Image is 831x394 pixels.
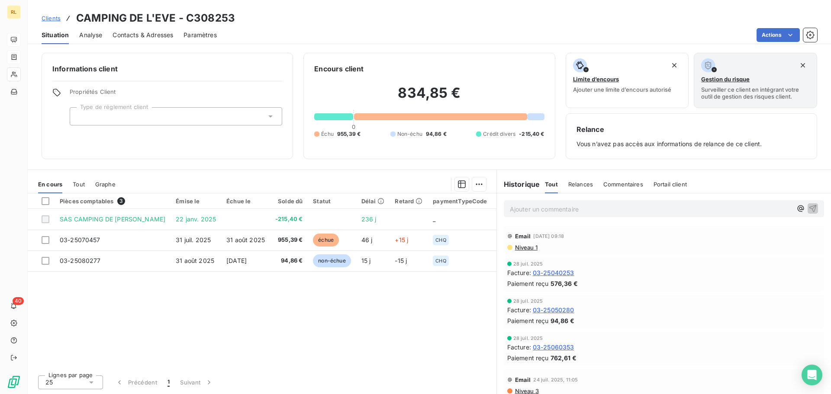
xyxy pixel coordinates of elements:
span: 03-25070457 [60,236,100,243]
span: Contacts & Adresses [113,31,173,39]
span: 3 [117,197,125,205]
span: 94,86 € [551,316,574,325]
span: Crédit divers [483,130,515,138]
span: [DATE] [226,257,247,264]
span: -15 j [395,257,407,264]
span: 03-25060353 [533,343,574,352]
span: 1 [167,378,170,387]
span: Échu [321,130,334,138]
div: Échue le [226,198,265,205]
button: Gestion du risqueSurveiller ce client en intégrant votre outil de gestion des risques client. [694,53,817,108]
span: 28 juil. 2025 [513,336,543,341]
span: 03-25080277 [60,257,101,264]
span: 31 août 2025 [176,257,214,264]
button: 1 [162,373,175,391]
span: 955,39 € [275,236,303,244]
span: Commentaires [603,181,643,188]
span: Limite d’encours [573,76,619,83]
span: Surveiller ce client en intégrant votre outil de gestion des risques client. [701,86,810,100]
span: 25 [45,378,53,387]
span: -215,40 € [519,130,544,138]
span: Ajouter une limite d’encours autorisé [573,86,671,93]
span: CHQ [435,237,446,243]
span: Relances [568,181,593,188]
span: 46 j [361,236,373,243]
button: Précédent [110,373,162,391]
span: 94,86 € [275,256,303,265]
span: Paiement reçu [507,279,549,288]
span: Facture : [507,305,531,314]
span: Niveau 1 [514,244,538,251]
h6: Historique [497,179,540,189]
span: 28 juil. 2025 [513,261,543,266]
span: -215,40 € [275,215,303,224]
span: Email [515,376,531,383]
span: Email [515,233,531,240]
span: 31 juil. 2025 [176,236,211,243]
span: Paiement reçu [507,353,549,362]
span: Facture : [507,343,531,352]
span: 15 j [361,257,371,264]
span: Graphe [95,181,116,188]
div: Open Intercom Messenger [802,365,822,385]
span: Situation [42,31,69,39]
span: 40 [13,297,24,305]
div: Pièces comptables [60,197,165,205]
h6: Relance [577,124,806,135]
span: 31 août 2025 [226,236,265,243]
div: Vous n’avez pas accès aux informations de relance de ce client. [577,124,806,148]
span: _ [433,215,435,223]
span: En cours [38,181,62,188]
span: CHQ [435,258,446,263]
span: 94,86 € [426,130,447,138]
span: Tout [545,181,558,188]
span: 0 [352,123,355,130]
div: RL [7,5,21,19]
span: SAS CAMPING DE [PERSON_NAME] [60,215,165,223]
h6: Encours client [314,64,364,74]
span: 955,39 € [337,130,361,138]
h2: 834,85 € [314,84,544,110]
div: paymentTypeCode [433,198,487,205]
span: Facture : [507,268,531,277]
span: Paramètres [184,31,217,39]
span: [DATE] 09:18 [533,234,564,239]
span: 576,36 € [551,279,578,288]
span: Analyse [79,31,102,39]
span: 03-25050280 [533,305,574,314]
span: 762,61 € [551,353,577,362]
span: 236 j [361,215,377,223]
span: non-échue [313,254,351,267]
div: Solde dû [275,198,303,205]
span: Gestion du risque [701,76,750,83]
span: Tout [73,181,85,188]
span: Non-échu [397,130,422,138]
input: Ajouter une valeur [77,112,84,120]
span: Clients [42,15,61,22]
span: Propriétés Client [70,88,282,100]
span: 28 juil. 2025 [513,298,543,304]
img: Logo LeanPay [7,375,21,389]
span: échue [313,234,339,247]
button: Suivant [175,373,219,391]
span: 24 juil. 2025, 11:05 [533,377,578,382]
div: Délai [361,198,385,205]
h3: CAMPING DE L'EVE - C308253 [76,10,235,26]
div: Émise le [176,198,216,205]
span: 22 janv. 2025 [176,215,216,223]
span: Portail client [654,181,687,188]
h6: Informations client [52,64,282,74]
button: Actions [757,28,800,42]
span: +15 j [395,236,408,243]
button: Limite d’encoursAjouter une limite d’encours autorisé [566,53,689,108]
div: Retard [395,198,422,205]
span: Paiement reçu [507,316,549,325]
a: Clients [42,14,61,22]
div: Statut [313,198,351,205]
span: 03-25040253 [533,268,574,277]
